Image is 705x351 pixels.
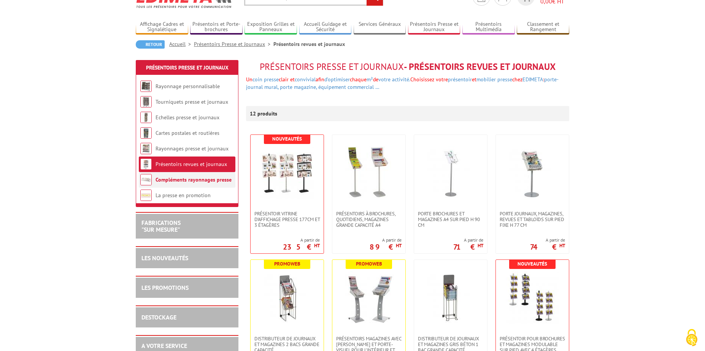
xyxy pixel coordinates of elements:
a: Exposition Grilles et Panneaux [245,21,297,33]
a: Présentoir vitrine d'affichage presse 177cm et 3 étagères [251,211,324,228]
p: 89 € [370,245,402,249]
a: Présentoirs à brochures, quotidiens, magazines grande capacité A4 [332,211,405,228]
a: presse [264,76,279,83]
img: Cartes postales et routières [140,127,152,139]
a: Affichage Cadres et Signalétique [136,21,188,33]
img: Porte brochures et magazines A4 sur pied H 90 cm [424,146,477,199]
span: A partir de [370,237,402,243]
a: EDIMETA [522,76,543,83]
img: La presse en promotion [140,190,152,201]
p: 74 € [530,245,565,249]
sup: HT [396,242,402,249]
a: Accueil Guidage et Sécurité [299,21,352,33]
a: Classement et Rangement [517,21,569,33]
a: Echelles presse et journaux [156,114,219,121]
a: Tourniquets presse et journaux [156,98,228,105]
a: Rayonnages presse et journaux [156,145,229,152]
img: Présentoirs à brochures, quotidiens, magazines grande capacité A4 [342,146,395,199]
h1: - Présentoirs revues et journaux [246,62,569,72]
sup: HT [314,242,320,249]
a: Porte Journaux, Magazines, Revues et Tabloïds sur pied fixe H 77 cm [496,211,569,228]
a: porte-journal mural, [246,76,559,90]
sup: HT [478,242,483,249]
a: LES PROMOTIONS [141,284,189,291]
a: Présentoirs et Porte-brochures [190,21,243,33]
a: Présentoirs Presse et Journaux [194,41,273,47]
a: Compléments rayonnages presse [156,176,232,183]
img: Rayonnages presse et journaux [140,143,152,154]
a: DESTOCKAGE [141,313,176,321]
a: Accueil [169,41,194,47]
p: 235 € [283,245,320,249]
a: mobilier presse [476,76,512,83]
span: Porte Journaux, Magazines, Revues et Tabloïds sur pied fixe H 77 cm [500,211,565,228]
img: Rayonnage personnalisable [140,81,152,92]
span: A partir de [283,237,320,243]
span: et [472,76,476,83]
b: Nouveautés [272,136,302,142]
span: A partir de [530,237,565,243]
a: Cartes postales et routières [156,130,219,136]
span: Présentoir vitrine d'affichage presse 177cm et 3 étagères [254,211,320,228]
h2: A votre service [141,343,233,349]
a: présentoir [448,76,472,83]
a: votre activité. [378,76,410,83]
a: d’optimiser [324,76,350,83]
a: Rayonnage personnalisable [156,83,220,90]
img: Cookies (fenêtre modale) [682,328,701,347]
a: équipement commercial … [318,84,379,90]
img: DISTRIBUTEUR DE JOURNAUX ET MAGAZINES GRIS Béton 1 BAC GRANDE CAPACITÉ [424,271,477,324]
a: Présentoirs Presse et Journaux [146,64,229,71]
p: 71 € [453,245,483,249]
img: Distributeur de journaux et magazines 2 bacs grande capacité [260,271,314,324]
font: Un [246,76,559,90]
a: coin [252,76,262,83]
a: convivial [295,76,316,83]
a: La presse en promotion [156,192,211,199]
font: clair et afin chaque de Choisissez votre [262,76,448,83]
b: Promoweb [356,261,382,267]
a: Porte brochures et magazines A4 sur pied H 90 cm [414,211,487,228]
a: Présentoirs revues et journaux [156,161,227,168]
button: Cookies (fenêtre modale) [678,325,705,351]
a: m² [367,76,373,83]
span: chez : [246,76,559,90]
li: Présentoirs revues et journaux [273,40,345,48]
img: Echelles presse et journaux [140,112,152,123]
sup: HT [559,242,565,249]
a: LES NOUVEAUTÉS [141,254,188,262]
span: A partir de [453,237,483,243]
a: Présentoirs Multimédia [462,21,515,33]
img: Tourniquets presse et journaux [140,96,152,108]
span: Présentoirs Presse et Journaux [260,61,404,73]
p: 12 produits [250,106,278,121]
img: Compléments rayonnages presse [140,174,152,185]
img: Porte Journaux, Magazines, Revues et Tabloïds sur pied fixe H 77 cm [506,146,559,199]
span: Porte brochures et magazines A4 sur pied H 90 cm [418,211,483,228]
img: Présentoir vitrine d'affichage presse 177cm et 3 étagères [260,146,314,199]
img: présentoir pour brochures et magazines modulable sur pied avec 4 étagères [506,271,559,324]
span: Présentoirs à brochures, quotidiens, magazines grande capacité A4 [336,211,402,228]
a: Présentoirs Presse et Journaux [408,21,460,33]
a: FABRICATIONS"Sur Mesure" [141,219,181,233]
img: Présentoirs revues et journaux [140,158,152,170]
a: porte magazine, [280,84,317,90]
a: Services Généraux [354,21,406,33]
b: Nouveautés [518,261,547,267]
b: Promoweb [274,261,300,267]
img: Présentoirs Magazines avec capot et porte-visuel pour l'intérieur et l'extérieur [342,271,395,324]
a: Retour [136,40,165,49]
